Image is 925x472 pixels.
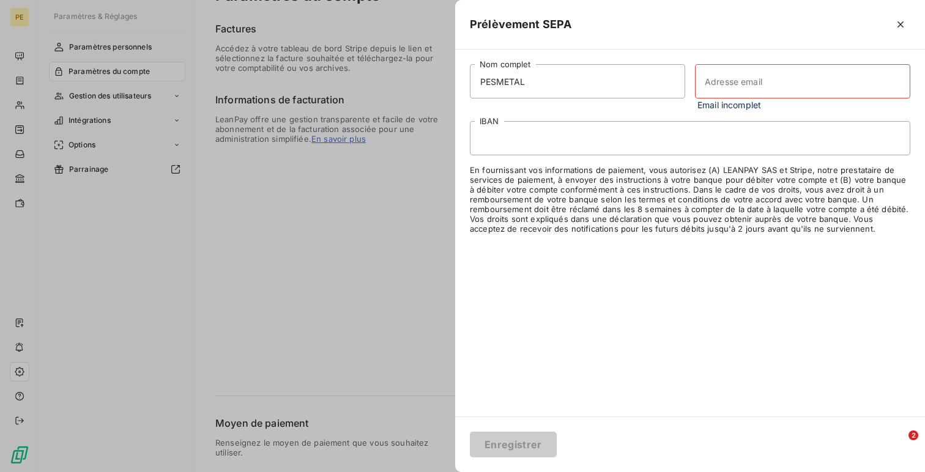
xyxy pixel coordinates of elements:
[695,98,910,111] span: Email incomplet
[470,16,571,33] h5: Prélèvement SEPA
[695,64,910,98] input: placeholder
[470,64,685,98] input: placeholder
[908,430,918,440] span: 2
[883,430,913,460] iframe: Intercom live chat
[480,133,900,144] iframe: Cadre sécurisé pour la saisie de l'IBAN
[470,432,557,457] button: Enregistrer
[470,165,910,234] span: En fournissant vos informations de paiement, vous autorisez (A) LEANPAY SAS et Stripe, notre pres...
